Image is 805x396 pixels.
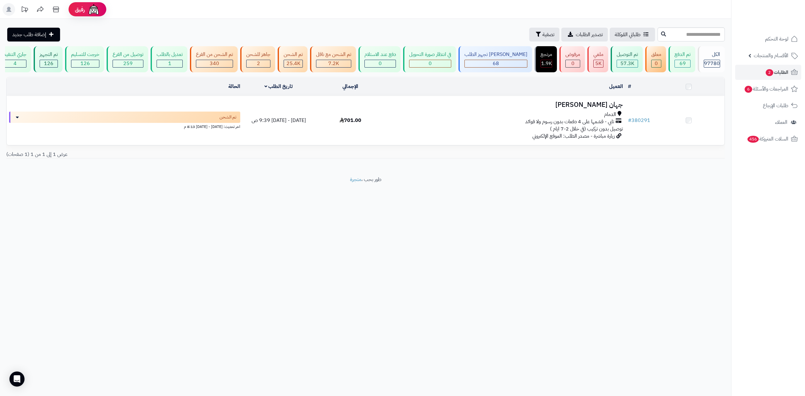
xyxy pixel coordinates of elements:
div: عرض 1 إلى 1 من 1 (1 صفحات) [2,151,366,158]
a: مرتجع 1.9K [533,46,558,72]
div: مرتجع [541,51,552,58]
a: # [628,83,631,90]
div: 126 [71,60,99,67]
span: [DATE] - [DATE] 9:39 ص [252,117,306,124]
div: تم الشحن مع ناقل [316,51,351,58]
div: 68 [465,60,527,67]
div: 0 [365,60,396,67]
div: 57283 [617,60,638,67]
a: تم الشحن مع ناقل 7.2K [309,46,357,72]
span: السلات المتروكة [747,135,788,143]
a: طلبات الإرجاع [735,98,801,113]
div: دفع عند الاستلام [364,51,396,58]
span: تم الشحن [219,114,236,120]
span: الدمام [604,111,616,118]
div: تعديل بالطلب [157,51,183,58]
div: 7222 [316,60,351,67]
span: 7.2K [328,60,339,67]
span: # [628,117,631,124]
div: تم الدفع [675,51,691,58]
span: 0 [655,60,658,67]
div: 5018 [594,60,603,67]
span: طلباتي المُوكلة [615,31,641,38]
div: 2 [247,60,270,67]
a: تم التوصيل 57.3K [609,46,644,72]
span: رفيق [75,6,85,13]
div: 1 [157,60,182,67]
div: توصيل من الفرع [113,51,143,58]
a: تم الشحن من الفرع 340 [189,46,239,72]
span: المراجعات والأسئلة [744,85,788,93]
div: في انتظار صورة التحويل [409,51,451,58]
div: تم الشحن من الفرع [196,51,233,58]
a: تم الشحن 25.4K [276,46,309,72]
a: معلق 0 [644,46,667,72]
span: 5K [595,60,602,67]
a: دفع عند الاستلام 0 [357,46,402,72]
a: متجرة [350,176,361,183]
div: جاري التنفيذ [3,51,26,58]
a: العميل [609,83,623,90]
a: الإجمالي [342,83,358,90]
span: الطلبات [765,68,788,77]
div: 25399 [284,60,303,67]
a: مرفوض 0 [558,46,586,72]
img: ai-face.png [87,3,100,16]
span: 1.9K [541,60,552,67]
a: الحالة [228,83,240,90]
a: الطلبات2 [735,65,801,80]
div: مرفوض [565,51,580,58]
span: طلبات الإرجاع [763,101,788,110]
a: طلباتي المُوكلة [610,28,655,41]
a: تحديثات المنصة [17,3,32,17]
span: لوحة التحكم [765,35,788,43]
button: تصفية [529,28,559,41]
a: تصدير الطلبات [561,28,608,41]
span: 126 [80,60,90,67]
div: [PERSON_NAME] تجهيز الطلب [464,51,527,58]
a: الكل97780 [697,46,726,72]
div: 259 [113,60,143,67]
a: ملغي 5K [586,46,609,72]
span: 4 [14,60,17,67]
span: الأقسام والمنتجات [754,51,788,60]
a: خرجت للتسليم 126 [64,46,105,72]
a: في انتظار صورة التحويل 0 [402,46,457,72]
a: توصيل من الفرع 259 [105,46,149,72]
div: 0 [566,60,580,67]
a: جاهز للشحن 2 [239,46,276,72]
span: 259 [123,60,133,67]
div: ملغي [593,51,603,58]
span: 0 [571,60,575,67]
span: 340 [210,60,219,67]
span: 57.3K [620,60,634,67]
div: 0 [409,60,451,67]
a: تم التجهيز 126 [32,46,64,72]
a: المراجعات والأسئلة6 [735,81,801,96]
div: اخر تحديث: [DATE] - [DATE] 8:13 م [9,123,240,129]
span: 69 [680,60,686,67]
a: تاريخ الطلب [264,83,293,90]
div: 1863 [541,60,552,67]
span: زيارة مباشرة - مصدر الطلب: الموقع الإلكتروني [532,132,615,140]
span: 701.00 [340,117,361,124]
span: 2 [257,60,260,67]
span: 126 [44,60,53,67]
span: 2 [765,69,774,76]
a: #380291 [628,117,650,124]
div: 340 [196,60,233,67]
span: العملاء [775,118,787,127]
span: 456 [747,135,759,143]
span: تصفية [542,31,554,38]
a: تعديل بالطلب 1 [149,46,189,72]
div: خرجت للتسليم [71,51,99,58]
div: معلق [651,51,661,58]
div: تم التجهيز [40,51,58,58]
div: 4 [4,60,26,67]
div: الكل [704,51,720,58]
div: تم الشحن [284,51,303,58]
div: 126 [40,60,58,67]
span: 68 [493,60,499,67]
span: تابي - قسّمها على 4 دفعات بدون رسوم ولا فوائد [525,118,614,125]
div: Open Intercom Messenger [9,371,25,387]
